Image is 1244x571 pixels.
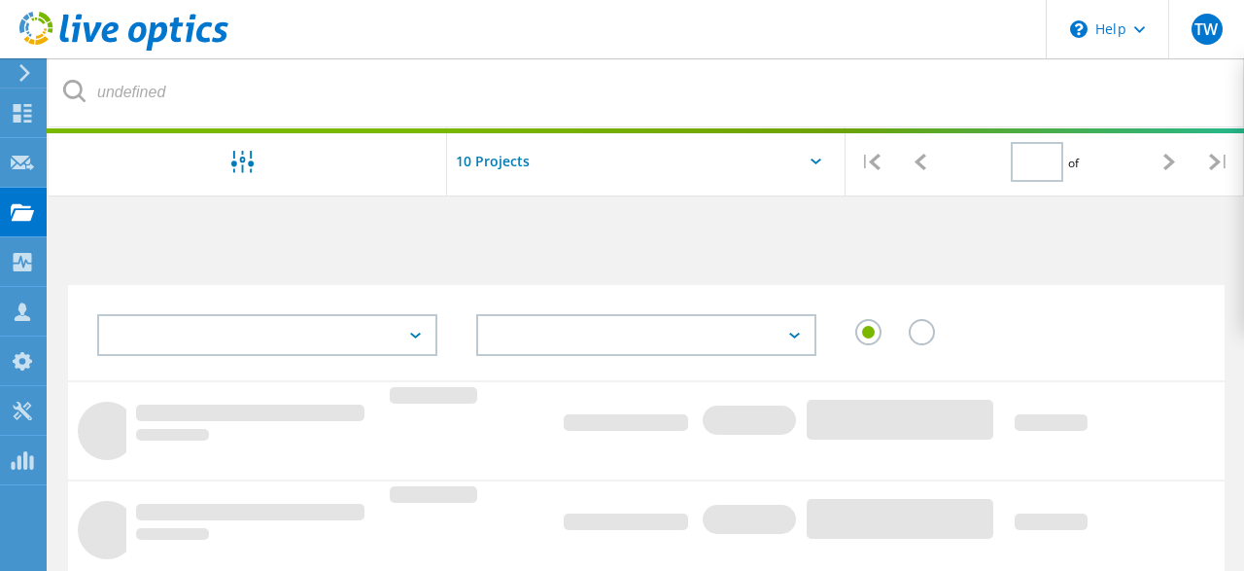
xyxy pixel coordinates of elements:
[19,41,228,54] a: Live Optics Dashboard
[1070,20,1088,38] svg: \n
[1068,155,1079,171] span: of
[846,127,895,196] div: |
[1194,21,1218,37] span: TW
[1194,127,1244,196] div: |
